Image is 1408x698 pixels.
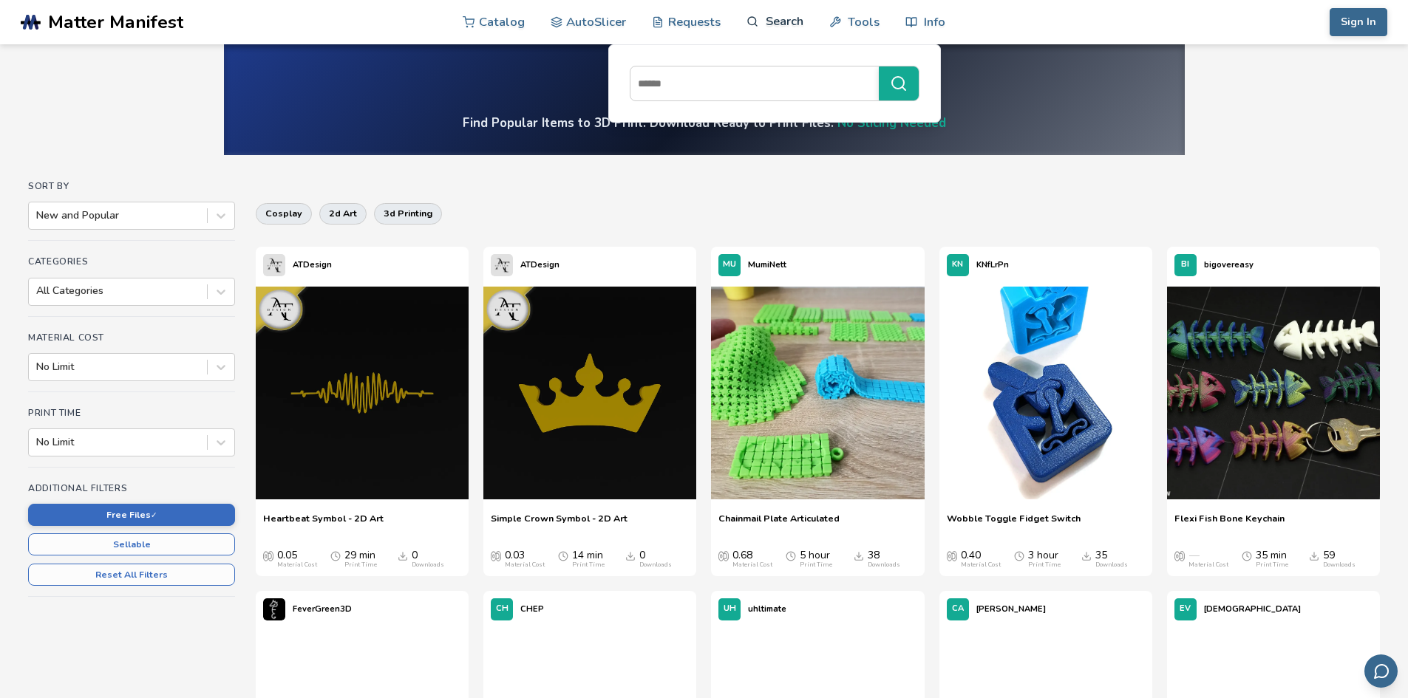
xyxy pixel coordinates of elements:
span: Average Cost [1174,550,1185,561]
span: — [1188,550,1199,561]
div: Print Time [572,561,605,569]
div: 0.68 [732,550,772,569]
p: [PERSON_NAME] [976,601,1046,617]
h4: Find Popular Items to 3D Print. Download Ready to Print Files. [463,114,946,131]
div: Material Cost [732,561,772,569]
span: Average Cost [947,550,957,561]
div: Material Cost [277,561,317,569]
div: Downloads [412,561,444,569]
div: Downloads [1323,561,1356,569]
button: 3d printing [374,203,442,224]
a: Flexi Fish Bone Keychain [1174,513,1285,535]
p: MumiNett [748,257,786,273]
a: Simple Crown Symbol - 2D Art [491,513,628,535]
input: No Limit [36,361,39,373]
button: Sellable [28,533,235,555]
div: 14 min [572,550,605,569]
div: 35 min [1256,550,1288,569]
span: Matter Manifest [48,12,183,32]
span: Average Print Time [1014,550,1024,561]
span: CA [952,604,964,614]
button: Sign In [1330,8,1387,36]
div: 5 hour [800,550,832,569]
div: Material Cost [505,561,545,569]
a: ATDesign's profileATDesign [256,247,339,284]
div: Print Time [344,561,377,569]
button: Free Files✓ [28,504,235,526]
img: ATDesign's profile [263,254,285,276]
input: No Limit [36,437,39,448]
h4: Material Cost [28,332,235,343]
div: 0.05 [277,550,317,569]
p: [DEMOGRAPHIC_DATA] [1204,601,1301,617]
span: Average Cost [718,550,729,561]
a: ATDesign's profileATDesign [483,247,567,284]
h4: Categories [28,256,235,267]
a: No Slicing Needed [837,114,946,131]
div: Print Time [1028,561,1061,569]
p: ATDesign [293,257,332,273]
input: All Categories [36,285,39,297]
span: Downloads [1081,550,1092,561]
h4: Print Time [28,408,235,418]
h4: Additional Filters [28,483,235,493]
p: KNfLrPn [976,257,1009,273]
p: ATDesign [520,257,560,273]
div: 59 [1323,550,1356,569]
span: MU [723,260,736,270]
p: FeverGreen3D [293,601,352,617]
div: Downloads [1095,561,1128,569]
a: FeverGreen3D's profileFeverGreen3D [256,591,359,628]
div: Material Cost [1188,561,1228,569]
span: UH [724,604,736,614]
a: Chainmail Plate Articulated [718,513,840,535]
span: Average Print Time [1242,550,1252,561]
div: Downloads [639,561,672,569]
p: CHEP [520,601,544,617]
input: New and Popular [36,210,39,222]
span: Downloads [854,550,864,561]
span: EV [1180,604,1191,614]
span: Average Cost [491,550,501,561]
div: Downloads [868,561,900,569]
div: 0.40 [961,550,1001,569]
span: KN [952,260,963,270]
span: Downloads [398,550,408,561]
div: Material Cost [961,561,1001,569]
h4: Sort By [28,181,235,191]
span: Average Print Time [558,550,568,561]
button: 2d art [319,203,367,224]
span: Average Print Time [786,550,796,561]
div: 0.03 [505,550,545,569]
div: 38 [868,550,900,569]
a: Heartbeat Symbol - 2D Art [263,513,384,535]
div: 0 [412,550,444,569]
div: 35 [1095,550,1128,569]
span: CH [496,604,509,614]
img: FeverGreen3D's profile [263,598,285,620]
div: Print Time [800,561,832,569]
span: Average Print Time [330,550,341,561]
div: 29 min [344,550,377,569]
div: 3 hour [1028,550,1061,569]
span: Downloads [625,550,636,561]
div: 0 [639,550,672,569]
img: ATDesign's profile [491,254,513,276]
div: Print Time [1256,561,1288,569]
button: Send feedback via email [1364,654,1398,688]
p: uhltimate [748,601,786,617]
span: Downloads [1309,550,1319,561]
button: cosplay [256,203,312,224]
span: Average Cost [263,550,273,561]
button: Reset All Filters [28,564,235,586]
a: Wobble Toggle Fidget Switch [947,513,1081,535]
span: BI [1181,260,1189,270]
p: bigovereasy [1204,257,1254,273]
